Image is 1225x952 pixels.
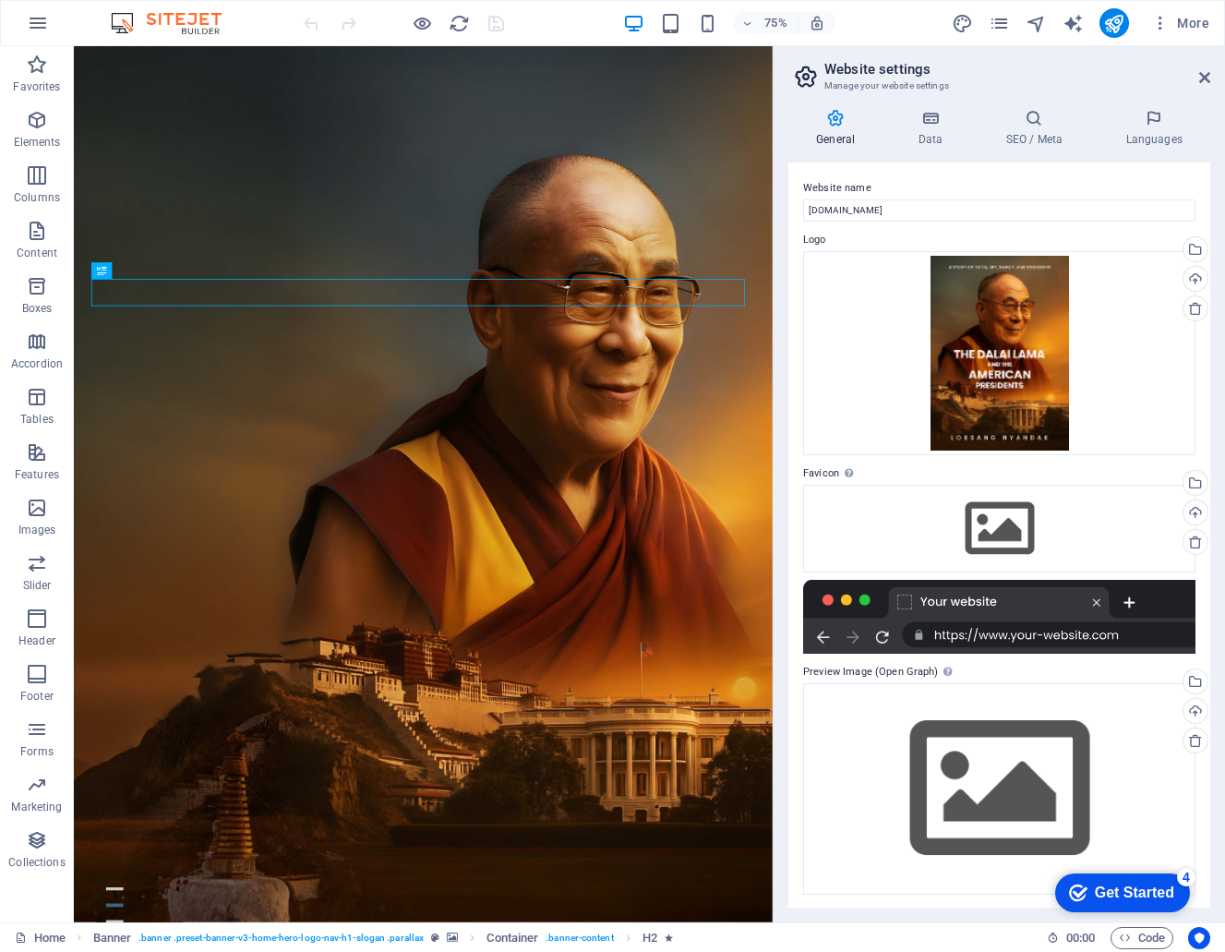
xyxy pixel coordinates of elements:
h6: 75% [761,12,790,34]
button: Click here to leave preview mode and continue editing [411,12,433,34]
label: Website name [803,177,1195,199]
button: text_generator [1063,12,1085,34]
span: Click to select. Double-click to edit [93,927,132,949]
span: . banner-content [546,927,613,949]
div: Select files from the file manager, stock photos, or upload file(s) [803,683,1195,895]
p: Collections [8,855,65,870]
span: : [1079,931,1082,945]
button: 75% [733,12,799,34]
p: Images [18,523,56,537]
p: Accordion [11,356,63,371]
div: Get Started 4 items remaining, 20% complete [15,9,150,48]
p: Boxes [22,301,53,316]
button: reload [448,12,470,34]
p: Marketing [11,800,62,814]
h2: Website settings [824,61,1210,78]
i: Reload page [449,13,470,34]
div: Select files from the file manager, stock photos, or upload file(s) [803,485,1195,572]
label: Preview Image (Open Graph) [803,661,1195,683]
h4: Languages [1098,109,1210,148]
label: Logo [803,229,1195,251]
nav: breadcrumb [93,927,674,949]
a: Click to cancel selection. Double-click to open Pages [15,927,66,949]
i: Navigator [1026,13,1047,34]
h3: Manage your website settings [824,78,1173,94]
i: AI Writer [1063,13,1084,34]
p: Favorites [13,79,60,94]
p: Columns [14,190,60,205]
i: Publish [1103,13,1124,34]
span: Click to select. Double-click to edit [486,927,538,949]
button: Usercentrics [1188,927,1210,949]
span: . banner .preset-banner-v3-home-hero-logo-nav-h1-slogan .parallax [138,927,424,949]
p: Content [17,246,57,260]
span: Code [1119,927,1165,949]
i: Pages (Ctrl+Alt+S) [989,13,1010,34]
i: On resize automatically adjust zoom level to fit chosen device. [809,15,825,31]
button: publish [1099,8,1129,38]
div: image-zGe_ywkFr8XeydTKPuXJqg.png [803,251,1195,456]
span: Click to select. Double-click to edit [643,927,657,949]
i: Design (Ctrl+Alt+Y) [952,13,973,34]
p: Slider [23,578,52,593]
h4: General [788,109,890,148]
span: More [1151,14,1209,32]
button: More [1144,8,1217,38]
i: This element contains a background [447,933,458,943]
h6: Session time [1047,927,1096,949]
span: 00 00 [1066,927,1095,949]
p: Header [18,633,55,648]
input: Name... [803,199,1195,222]
div: Get Started [54,20,134,37]
button: Code [1111,927,1173,949]
button: pages [989,12,1011,34]
p: Tables [20,412,54,427]
h4: SEO / Meta [978,109,1098,148]
p: Elements [14,135,61,150]
button: navigator [1026,12,1048,34]
button: design [952,12,974,34]
i: This element is a customizable preset [431,933,439,943]
label: Favicon [803,463,1195,485]
i: Element contains an animation [665,933,673,943]
img: Editor Logo [106,12,245,34]
h4: Data [890,109,978,148]
p: Footer [20,689,54,704]
p: Forms [20,744,54,759]
p: Features [15,467,59,482]
div: 4 [137,4,155,22]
